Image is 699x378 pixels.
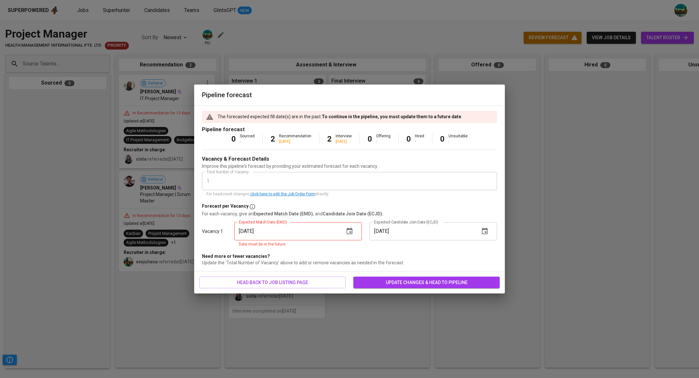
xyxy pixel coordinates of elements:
b: To continue in the pipeline, you must update them to a future date [322,114,461,119]
div: - [415,139,424,144]
div: - [449,139,468,144]
div: Hired [415,133,424,144]
div: Sourced [240,133,255,144]
b: Candidate Join Date (ECJD). [323,211,383,216]
p: Improve this pipeline's forecast by providing your estimated forecast for each vacancy. [202,163,497,169]
p: Forecast per Vacancy [202,203,249,211]
b: 2 [271,134,275,143]
p: Vacancy 1 [202,228,223,235]
span: head back to job listing page [205,279,340,287]
div: - [240,139,255,144]
p: Pipeline forecast [202,126,497,133]
p: Vacancy & Forecast Details [202,155,269,163]
h6: Pipeline forecast [202,90,497,100]
div: [DATE] [279,139,311,144]
button: update changes & head to pipeline [353,277,500,289]
b: Expected Match Date (EMD) [253,211,313,216]
p: The forecasted expected fill date(s) are in the past. . [217,113,462,120]
a: click here to edit the Job Order Form [250,192,315,196]
div: Interview [336,133,352,144]
b: 0 [368,134,372,143]
p: Need more or fewer vacancies? [202,253,497,259]
div: Unsuitable [449,133,468,144]
p: Update the 'Total Number of Vacancy' above to add or remove vacancies as needed in the forecast. [202,259,497,266]
p: For each vacancy, give an , and [202,211,497,217]
button: head back to job listing page [199,277,346,289]
b: 0 [231,134,236,143]
div: - [376,139,391,144]
span: update changes & head to pipeline [359,279,494,287]
b: 0 [406,134,411,143]
div: Offering [376,133,391,144]
div: [DATE] [336,139,352,144]
b: 0 [440,134,445,143]
b: 2 [327,134,332,143]
div: Recommendation [279,133,311,144]
p: For headcount changes, directly. [206,191,493,198]
p: Date must be in the future [239,241,357,248]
